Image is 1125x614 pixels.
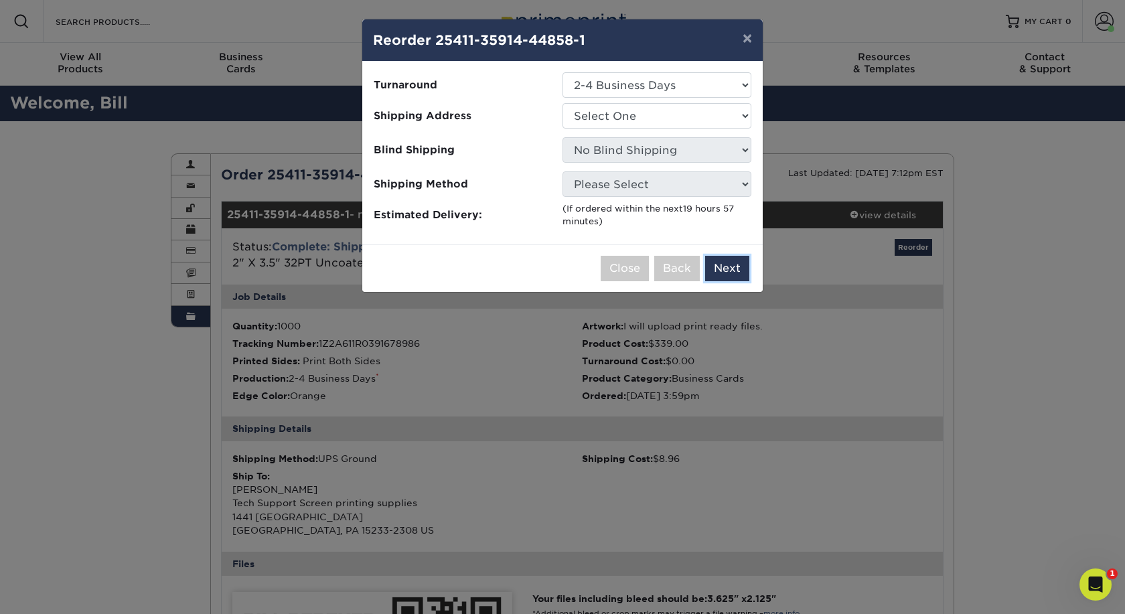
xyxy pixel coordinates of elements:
button: Next [705,256,749,281]
span: Estimated Delivery: [374,208,552,223]
button: × [732,19,763,57]
iframe: Intercom live chat [1079,568,1112,601]
span: Turnaround [374,78,552,93]
div: (If ordered within the next ) [562,202,751,228]
span: Shipping Method [374,177,552,192]
span: Shipping Address [374,108,552,124]
button: Back [654,256,700,281]
span: 1 [1107,568,1118,579]
span: Blind Shipping [374,143,552,158]
button: Close [601,256,649,281]
h4: Reorder 25411-35914-44858-1 [373,30,752,50]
